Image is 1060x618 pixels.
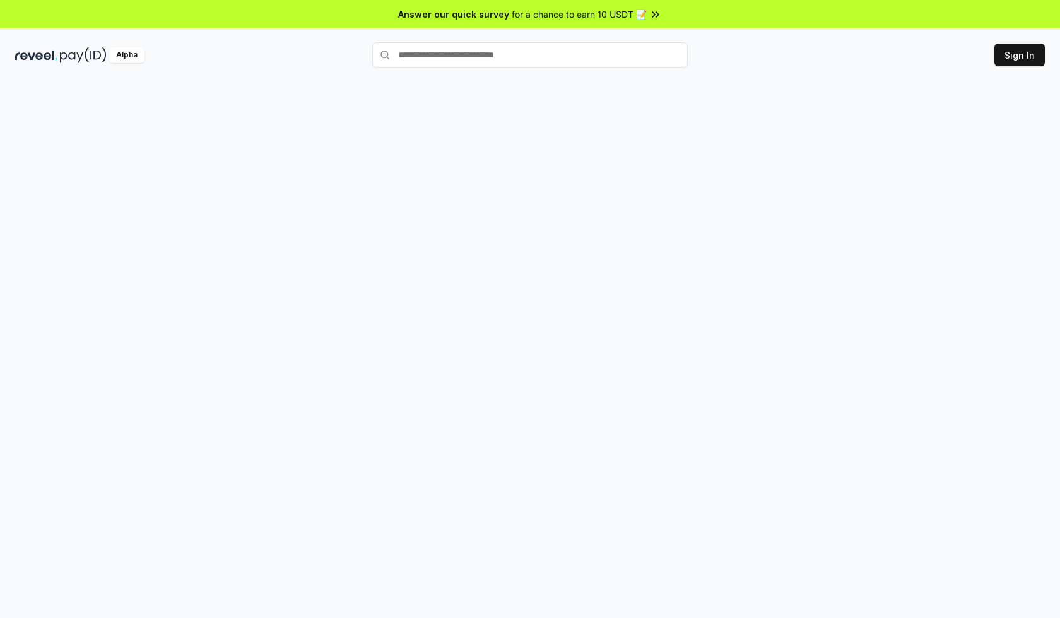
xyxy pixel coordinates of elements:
[994,44,1045,66] button: Sign In
[15,47,57,63] img: reveel_dark
[512,8,647,21] span: for a chance to earn 10 USDT 📝
[398,8,509,21] span: Answer our quick survey
[60,47,107,63] img: pay_id
[109,47,144,63] div: Alpha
